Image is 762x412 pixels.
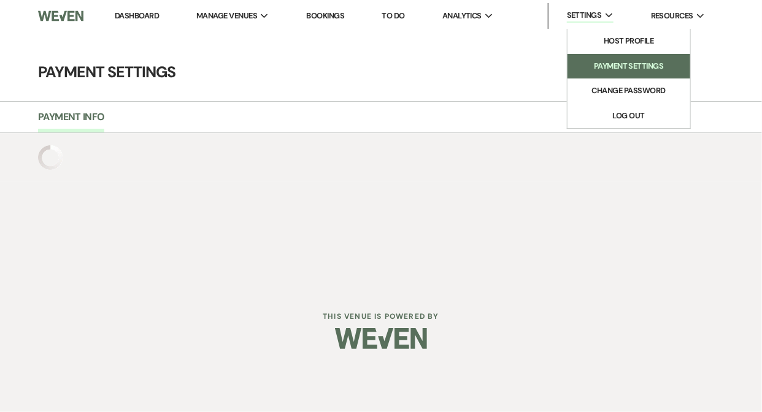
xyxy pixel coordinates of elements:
[38,3,83,29] img: Weven Logo
[442,10,482,22] span: Analytics
[568,54,690,78] a: Payment Settings
[38,145,63,170] img: loading spinner
[574,85,684,97] li: Change Password
[568,29,690,53] a: Host Profile
[568,78,690,103] a: Change Password
[335,317,427,360] img: Weven Logo
[196,10,257,22] span: Manage Venues
[567,9,602,21] span: Settings
[38,109,104,132] a: Payment Info
[574,60,684,72] li: Payment Settings
[651,10,693,22] span: Resources
[115,10,159,21] a: Dashboard
[574,35,684,47] li: Host Profile
[382,10,404,21] a: To Do
[307,10,345,21] a: Bookings
[568,104,690,128] a: Log Out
